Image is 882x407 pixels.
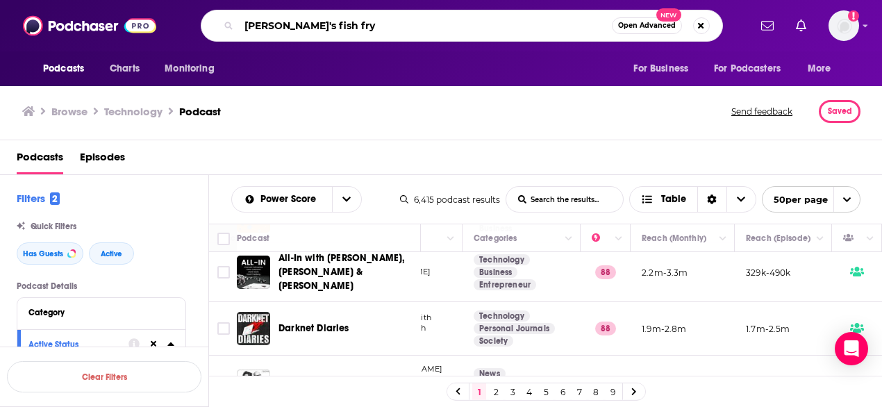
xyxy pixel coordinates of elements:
[661,194,686,204] span: Table
[237,312,270,345] img: Darknet Diaries
[642,323,687,335] p: 1.9m-2.8m
[610,231,627,247] button: Column Actions
[763,189,828,210] span: 50 per page
[400,194,500,205] div: 6,415 podcast results
[522,383,536,400] a: 4
[624,56,706,82] button: open menu
[472,383,486,400] a: 1
[442,231,459,247] button: Column Actions
[762,186,860,213] button: open menu
[656,8,681,22] span: New
[606,383,619,400] a: 9
[17,242,83,265] button: Has Guests
[232,194,332,204] button: open menu
[829,10,859,41] img: User Profile
[489,383,503,400] a: 2
[17,281,186,291] p: Podcast Details
[474,323,555,334] a: Personal Journals
[89,242,134,265] button: Active
[612,17,682,34] button: Open AdvancedNew
[278,322,349,334] span: Darknet Diaries
[17,146,63,174] a: Podcasts
[714,59,781,78] span: For Podcasters
[80,146,125,174] a: Episodes
[104,105,163,118] h1: Technology
[790,14,812,38] a: Show notifications dropdown
[278,252,405,292] span: All-In with [PERSON_NAME], [PERSON_NAME] & [PERSON_NAME]
[201,10,723,42] div: Search podcasts, credits, & more...
[278,251,416,293] a: All-In with [PERSON_NAME], [PERSON_NAME] & [PERSON_NAME]
[697,187,726,212] div: Sort Direction
[572,383,586,400] a: 7
[237,369,270,403] img: Pivot
[746,230,810,247] div: Reach (Episode)
[23,250,63,258] span: Has Guests
[539,383,553,400] a: 5
[746,323,790,335] p: 1.7m-2.5m
[7,361,201,392] button: Clear Filters
[848,10,859,22] svg: Add a profile image
[474,368,506,379] a: News
[642,267,688,279] p: 2.2m-3.3m
[828,106,852,116] span: Saved
[474,230,517,247] div: Categories
[179,105,221,118] h3: Podcast
[237,256,270,289] img: All-In with Chamath, Jason, Sacks & Friedberg
[51,105,88,118] a: Browse
[595,265,616,279] p: 88
[50,192,60,205] span: 2
[101,56,148,82] a: Charts
[217,322,230,335] span: Toggle select row
[165,59,214,78] span: Monitoring
[556,383,569,400] a: 6
[17,192,60,205] h2: Filters
[101,250,122,258] span: Active
[862,231,879,247] button: Column Actions
[808,59,831,78] span: More
[474,254,530,265] a: Technology
[23,13,156,39] img: Podchaser - Follow, Share and Rate Podcasts
[642,230,706,247] div: Reach (Monthly)
[239,15,612,37] input: Search podcasts, credits, & more...
[829,10,859,41] span: Logged in as aridings
[155,56,232,82] button: open menu
[835,332,868,365] div: Open Intercom Messenger
[110,59,140,78] span: Charts
[28,304,174,321] button: Category
[633,59,688,78] span: For Business
[278,322,349,335] a: Darknet Diaries
[560,231,577,247] button: Column Actions
[217,266,230,279] span: Toggle select row
[798,56,849,82] button: open menu
[592,230,611,247] div: Power Score
[756,14,779,38] a: Show notifications dropdown
[812,231,829,247] button: Column Actions
[715,231,731,247] button: Column Actions
[506,383,519,400] a: 3
[746,267,791,279] p: 329k-490k
[595,322,616,335] p: 88
[474,310,530,322] a: Technology
[589,383,603,400] a: 8
[231,186,362,213] h2: Choose List sort
[474,335,513,347] a: Society
[237,230,269,247] div: Podcast
[705,56,801,82] button: open menu
[33,56,102,82] button: open menu
[28,340,119,349] div: Active Status
[727,100,797,123] button: Send feedback
[31,222,76,231] span: Quick Filters
[28,308,165,317] div: Category
[829,10,859,41] button: Show profile menu
[43,59,84,78] span: Podcasts
[819,100,860,123] button: Saved
[629,186,756,213] button: Choose View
